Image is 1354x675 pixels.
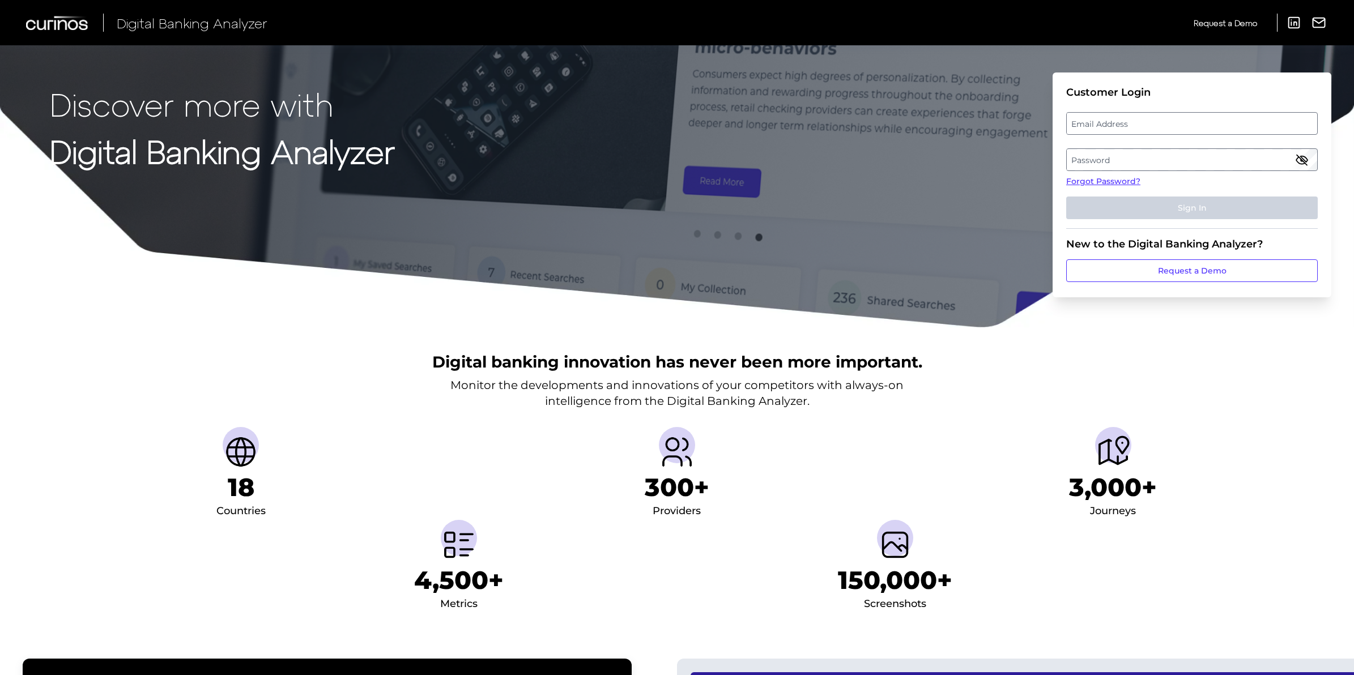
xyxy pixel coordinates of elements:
a: Request a Demo [1066,259,1318,282]
div: Journeys [1090,502,1136,520]
a: Request a Demo [1194,14,1257,32]
h1: 4,500+ [414,565,504,595]
p: Discover more with [50,86,395,122]
span: Digital Banking Analyzer [117,15,267,31]
div: Customer Login [1066,86,1318,99]
label: Password [1067,149,1317,170]
h1: 150,000+ [838,565,952,595]
img: Screenshots [877,527,913,563]
button: Sign In [1066,196,1318,219]
span: Request a Demo [1194,18,1257,28]
div: Metrics [440,595,478,613]
div: New to the Digital Banking Analyzer? [1066,238,1318,250]
div: Screenshots [864,595,926,613]
h2: Digital banking innovation has never been more important. [432,351,922,373]
h1: 18 [228,472,254,502]
label: Email Address [1067,113,1317,134]
img: Journeys [1095,434,1131,470]
img: Providers [659,434,695,470]
p: Monitor the developments and innovations of your competitors with always-on intelligence from the... [450,377,904,409]
strong: Digital Banking Analyzer [50,132,395,170]
h1: 300+ [645,472,709,502]
img: Metrics [441,527,477,563]
a: Forgot Password? [1066,176,1318,187]
div: Countries [216,502,266,520]
h1: 3,000+ [1069,472,1157,502]
div: Providers [653,502,701,520]
img: Curinos [26,16,90,30]
img: Countries [223,434,259,470]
